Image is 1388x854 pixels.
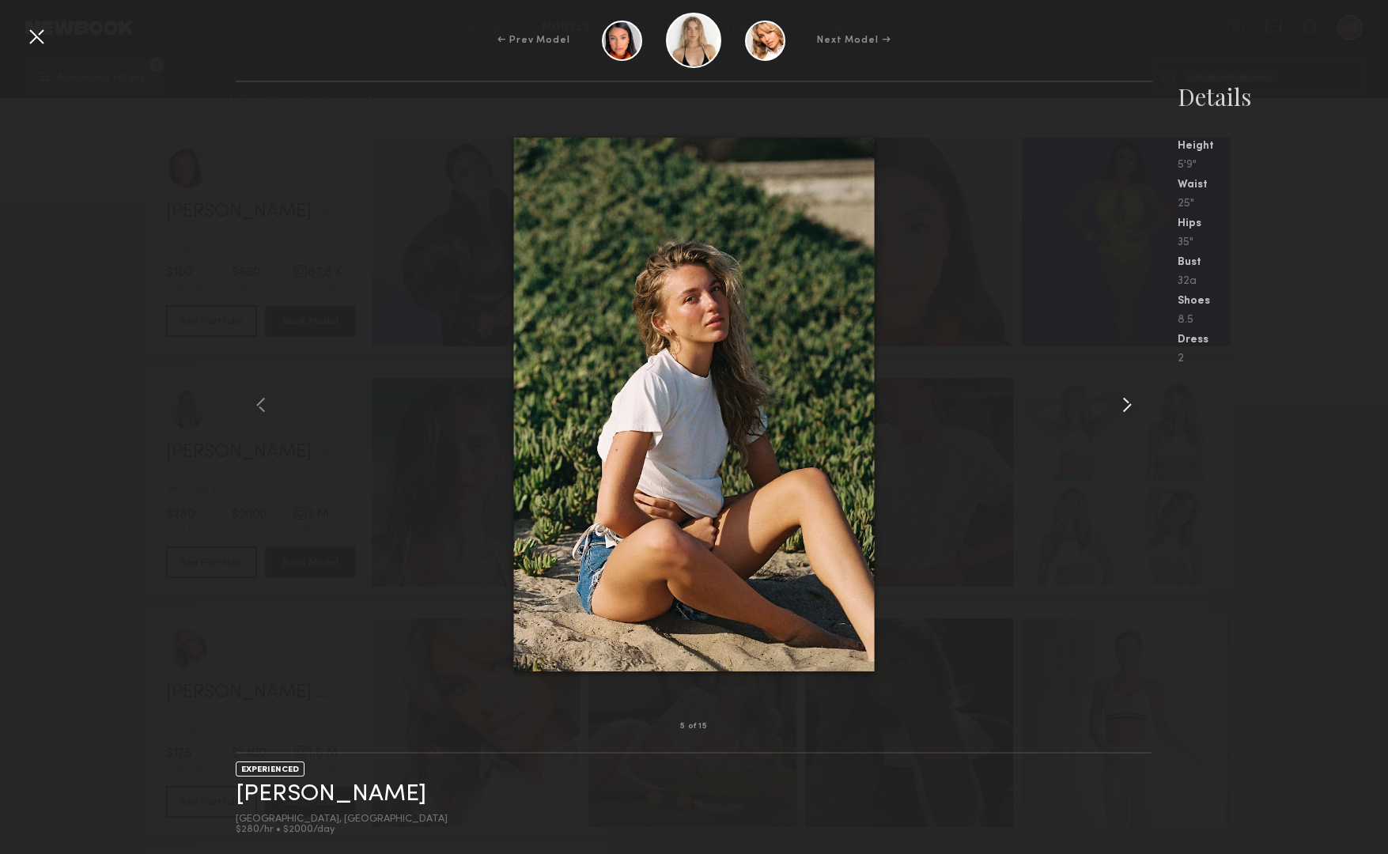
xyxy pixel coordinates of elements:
[1178,257,1388,268] div: Bust
[1178,315,1388,326] div: 8.5
[680,723,708,731] div: 5 of 15
[236,825,448,835] div: $280/hr • $2000/day
[1178,179,1388,191] div: Waist
[236,782,426,807] a: [PERSON_NAME]
[1178,296,1388,307] div: Shoes
[1178,81,1388,112] div: Details
[1178,276,1388,287] div: 32a
[1178,141,1388,152] div: Height
[1178,218,1388,229] div: Hips
[236,814,448,825] div: [GEOGRAPHIC_DATA], [GEOGRAPHIC_DATA]
[497,33,570,47] div: ← Prev Model
[1178,160,1388,171] div: 5'9"
[1178,334,1388,346] div: Dress
[236,761,304,777] div: EXPERIENCED
[1178,237,1388,248] div: 35"
[817,33,891,47] div: Next Model →
[1178,353,1388,365] div: 2
[1178,198,1388,210] div: 25"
